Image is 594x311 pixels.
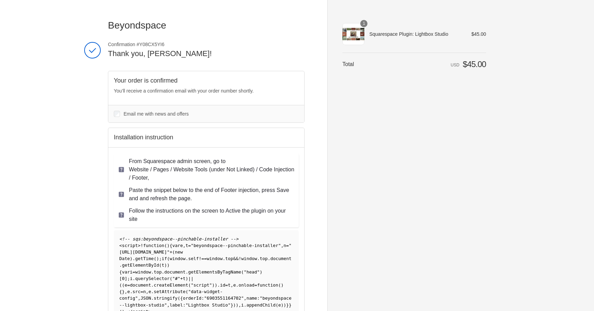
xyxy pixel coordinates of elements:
span: JSON [141,296,151,301]
span: . [236,282,239,288]
span: . [162,269,164,275]
span: . [268,256,271,261]
span: , [146,289,148,294]
span: i [241,302,244,308]
span: , [231,282,233,288]
span: . [186,256,188,261]
span: ( [167,256,170,261]
span: , [183,243,186,248]
span: ! [141,243,143,248]
span: getElementsByTagName [188,269,241,275]
span: ( [178,296,180,301]
span: . [151,289,154,294]
span: } [289,302,291,308]
span: ( [172,249,175,255]
span: Squarespace Plugin: Lightbox Studio [369,31,462,37]
span: ! [239,256,241,261]
span: e [124,282,127,288]
span: top [154,269,162,275]
span: ( [164,243,167,248]
span: ) [284,302,286,308]
h2: Thank you, [PERSON_NAME]! [108,49,305,59]
span: ( [154,256,156,261]
span: setAttribute [154,289,185,294]
span: Email me with news and offers [124,111,189,117]
span: USD [451,63,459,67]
span: 0 [122,276,125,281]
span: var [122,269,130,275]
span: + [169,249,172,255]
span: ( [241,269,244,275]
span: ( [276,302,278,308]
span: e [233,282,236,288]
span: n [143,289,146,294]
span: var [172,243,180,248]
span: || [188,276,193,281]
span: , [138,296,141,301]
span: getElementById [122,262,159,268]
span: ) [156,256,159,261]
span: t [183,276,186,281]
span: < [119,243,122,248]
span: document [164,269,186,275]
span: onload [239,282,254,288]
span: window [135,269,151,275]
p: From Squarespace admin screen, go to Website / Pages / Website Tools (under Not Linked) / Code In... [129,157,295,182]
span: { [119,269,122,275]
span: function [257,282,278,288]
span: document [270,256,291,261]
span: ] [124,276,127,281]
span: Date [119,256,130,261]
span: script [122,243,138,248]
span: t [162,262,164,268]
span: ) [212,282,215,288]
span: , [124,289,127,294]
span: "#" [172,276,180,281]
span: ) [236,302,239,308]
span: $45.00 [471,31,486,37]
span: } [122,289,125,294]
span: t [228,282,231,288]
span: e [148,289,151,294]
span: $45.00 [463,60,486,69]
span: = [141,289,143,294]
span: window [207,256,222,261]
span: . [244,302,246,308]
span: = [225,282,228,288]
span: + [180,276,183,281]
span: stringify [154,296,177,301]
span: { [119,289,122,294]
span: . [130,289,133,294]
span: { [169,243,172,248]
span: document [130,282,151,288]
span: = [286,243,289,248]
span: ) [281,282,284,288]
span: Beyondspace [108,20,166,31]
span: top [260,256,268,261]
span: . [186,269,188,275]
span: Total [342,61,354,67]
span: . [223,256,225,261]
span: window [241,256,257,261]
span: ; [159,256,162,261]
span: e [278,302,281,308]
span: "script" [191,282,212,288]
span: ( [159,262,162,268]
span: : [183,302,186,308]
span: src [133,289,141,294]
span: "Lightbox Studio" [186,302,231,308]
span: getTime [135,256,154,261]
span: : [257,296,260,301]
span: ) [130,256,133,261]
span: name [246,296,257,301]
span: e [127,289,130,294]
span: ) [186,276,188,281]
span: . [119,262,122,268]
span: ( [119,282,122,288]
span: appendChild [246,302,276,308]
span: ; [127,276,130,281]
span: . [151,296,154,301]
span: t [186,243,188,248]
span: ) [164,262,167,268]
span: ) [167,243,170,248]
